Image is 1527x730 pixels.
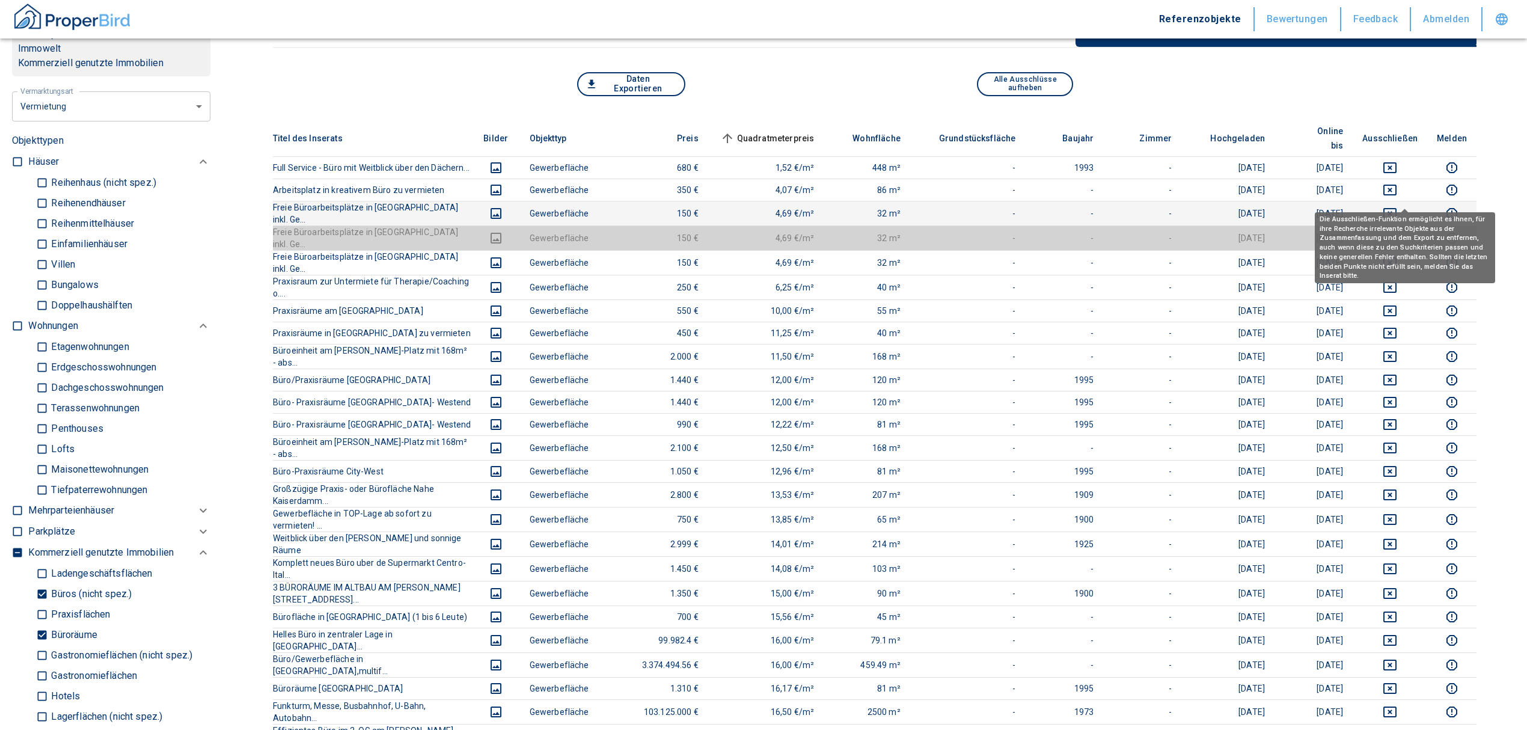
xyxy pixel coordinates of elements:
[1362,280,1418,295] button: deselect this listing
[1437,658,1467,672] button: report this listing
[28,524,75,539] p: Parkplätze
[1025,322,1103,344] td: -
[1437,681,1467,696] button: report this listing
[708,275,824,299] td: 6,25 €/m²
[824,482,910,507] td: 207 m²
[28,545,174,560] p: Kommerziell genutzte Immobilien
[824,556,910,581] td: 103 m²
[599,299,708,322] td: 550 €
[482,304,510,318] button: images
[1025,507,1103,532] td: 1900
[28,152,210,173] div: Häuser
[28,316,210,337] div: Wohnungen
[910,460,1026,482] td: -
[1427,120,1477,157] th: Melden
[1437,161,1467,175] button: report this listing
[824,344,910,369] td: 168 m²
[1275,156,1353,179] td: [DATE]
[708,391,824,413] td: 12,00 €/m²
[708,482,824,507] td: 13,53 €/m²
[48,280,98,290] p: Bungalows
[910,225,1026,250] td: -
[577,72,685,96] button: Daten Exportieren
[1103,435,1181,460] td: -
[1181,532,1275,556] td: [DATE]
[1025,391,1103,413] td: 1995
[273,581,472,606] th: 3 BÜRORÄUME IM ALTBAU AM [PERSON_NAME][STREET_ADDRESS]...
[1191,131,1265,146] span: Hochgeladen
[520,275,599,299] td: Gewerbefläche
[1275,482,1353,507] td: [DATE]
[48,383,164,393] p: Dachgeschosswohnungen
[482,256,510,270] button: images
[520,413,599,435] td: Gewerbefläche
[1103,507,1181,532] td: -
[1181,299,1275,322] td: [DATE]
[1362,586,1418,601] button: deselect this listing
[273,322,472,344] th: Praxisräume in [GEOGRAPHIC_DATA] zu vermieten
[273,299,472,322] th: Praxisräume am [GEOGRAPHIC_DATA]
[910,435,1026,460] td: -
[48,444,75,454] p: Lofts
[1437,280,1467,295] button: report this listing
[273,179,472,201] th: Arbeitsplatz in kreativem Büro zu vermieten
[1362,417,1418,432] button: deselect this listing
[273,344,472,369] th: Büroeinheit am [PERSON_NAME]-Platz mit 168m² - abs...
[1362,562,1418,576] button: deselect this listing
[1025,344,1103,369] td: -
[708,413,824,435] td: 12,22 €/m²
[824,156,910,179] td: 448 m²
[1362,681,1418,696] button: deselect this listing
[1103,391,1181,413] td: -
[1181,435,1275,460] td: [DATE]
[28,542,210,563] div: Kommerziell genutzte Immobilien
[599,413,708,435] td: 990 €
[824,299,910,322] td: 55 m²
[977,72,1073,96] button: Alle Ausschlüsse aufheben
[708,556,824,581] td: 14,08 €/m²
[1275,507,1353,532] td: [DATE]
[910,532,1026,556] td: -
[1103,225,1181,250] td: -
[708,460,824,482] td: 12,96 €/m²
[1025,532,1103,556] td: 1925
[482,161,510,175] button: images
[910,413,1026,435] td: -
[520,482,599,507] td: Gewerbefläche
[1437,304,1467,318] button: report this listing
[824,369,910,391] td: 120 m²
[482,681,510,696] button: images
[520,156,599,179] td: Gewerbefläche
[1284,124,1343,153] span: Online bis
[824,391,910,413] td: 120 m²
[1255,7,1341,31] button: Bewertungen
[824,322,910,344] td: 40 m²
[18,27,204,56] p: Auf Ebay, Immobilie1, Immoscout oder Immowelt
[1275,322,1353,344] td: [DATE]
[599,482,708,507] td: 2.800 €
[28,319,78,333] p: Wohnungen
[708,225,824,250] td: 4,69 €/m²
[482,231,510,245] button: images
[708,156,824,179] td: 1,52 €/m²
[273,120,472,157] th: Titel des Inserats
[1103,413,1181,435] td: -
[824,225,910,250] td: 32 m²
[910,556,1026,581] td: -
[599,369,708,391] td: 1.440 €
[1181,413,1275,435] td: [DATE]
[482,658,510,672] button: images
[708,201,824,225] td: 4,69 €/m²
[12,2,132,37] button: ProperBird Logo and Home Button
[1362,512,1418,527] button: deselect this listing
[824,179,910,201] td: 86 m²
[824,532,910,556] td: 214 m²
[520,556,599,581] td: Gewerbefläche
[1181,225,1275,250] td: [DATE]
[18,56,204,70] p: Kommerziell genutzte Immobilien
[1103,156,1181,179] td: -
[599,556,708,581] td: 1.450 €
[1437,537,1467,551] button: report this listing
[1362,464,1418,479] button: deselect this listing
[599,201,708,225] td: 150 €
